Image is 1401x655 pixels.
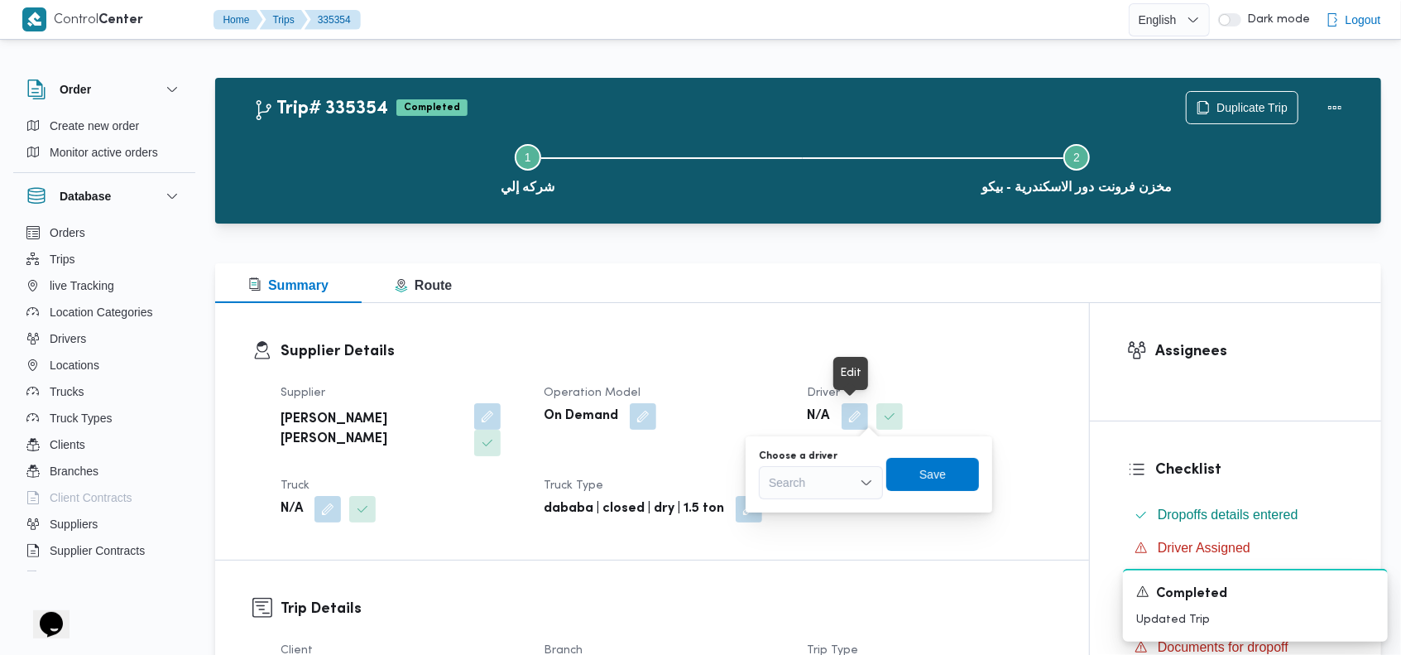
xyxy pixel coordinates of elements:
[1128,535,1344,561] button: Driver Assigned
[20,246,189,272] button: Trips
[248,278,329,292] span: Summary
[1186,91,1298,124] button: Duplicate Trip
[50,514,98,534] span: Suppliers
[1073,151,1080,164] span: 2
[20,113,189,139] button: Create new order
[1318,91,1351,124] button: Actions
[544,407,618,426] b: On Demand
[1158,508,1298,522] span: Dropoffs details entered
[50,329,86,349] span: Drivers
[50,408,112,428] span: Truck Types
[1136,584,1375,604] div: Notification
[808,388,841,398] span: Driver
[20,219,189,246] button: Orders
[214,10,263,30] button: Home
[281,388,325,398] span: Supplier
[22,7,46,31] img: X8yXhbKr1z7QwAAAABJRU5ErkJggg==
[50,461,98,481] span: Branches
[1241,13,1311,26] span: Dark mode
[60,186,111,206] h3: Database
[1216,98,1288,118] span: Duplicate Trip
[50,276,114,296] span: live Tracking
[50,382,84,402] span: Trucks
[1158,538,1250,558] span: Driver Assigned
[860,476,873,489] button: Open list of options
[840,364,861,383] div: Edit
[281,340,1052,363] h3: Supplier Details
[501,177,554,197] span: شركه إلي
[20,299,189,325] button: Location Categories
[50,488,132,508] span: Client Contracts
[1155,340,1344,363] h3: Assignees
[395,278,452,292] span: Route
[808,407,830,426] b: N/A
[20,458,189,484] button: Branches
[20,378,189,405] button: Trucks
[260,10,308,30] button: Trips
[50,567,91,587] span: Devices
[1158,541,1250,555] span: Driver Assigned
[20,511,189,537] button: Suppliers
[886,458,979,491] button: Save
[13,113,195,172] div: Order
[50,249,75,269] span: Trips
[17,589,70,638] iframe: chat widget
[50,302,153,322] span: Location Categories
[1155,459,1344,481] h3: Checklist
[50,355,99,375] span: Locations
[99,14,144,26] b: Center
[544,480,603,491] span: Truck Type
[1136,611,1375,629] p: Updated Trip
[20,431,189,458] button: Clients
[759,450,837,463] label: Choose a driver
[981,177,1173,197] span: مخزن فرونت دور الاسكندرية - بيكو
[50,541,145,561] span: Supplier Contracts
[281,410,463,450] b: [PERSON_NAME] [PERSON_NAME]
[544,388,641,398] span: Operation Model
[1346,10,1381,30] span: Logout
[20,537,189,564] button: Supplier Contracts
[396,99,468,116] span: Completed
[281,499,303,519] b: N/A
[281,480,309,491] span: Truck
[50,142,158,162] span: Monitor active orders
[281,598,1052,620] h3: Trip Details
[803,124,1352,210] button: مخزن فرونت دور الاسكندرية - بيكو
[60,79,91,99] h3: Order
[20,484,189,511] button: Client Contracts
[1319,3,1388,36] button: Logout
[20,352,189,378] button: Locations
[20,325,189,352] button: Drivers
[404,103,460,113] b: Completed
[20,405,189,431] button: Truck Types
[1158,505,1298,525] span: Dropoffs details entered
[20,564,189,590] button: Devices
[50,223,85,243] span: Orders
[253,124,803,210] button: شركه إلي
[26,79,182,99] button: Order
[50,116,139,136] span: Create new order
[1128,502,1344,528] button: Dropoffs details entered
[13,219,195,578] div: Database
[50,435,85,455] span: Clients
[919,465,946,484] span: Save
[1156,585,1227,604] span: Completed
[26,186,182,206] button: Database
[525,151,531,164] span: 1
[20,139,189,166] button: Monitor active orders
[253,99,388,120] h2: Trip# 335354
[20,272,189,299] button: live Tracking
[544,499,724,519] b: dababa | closed | dry | 1.5 ton
[305,10,361,30] button: 335354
